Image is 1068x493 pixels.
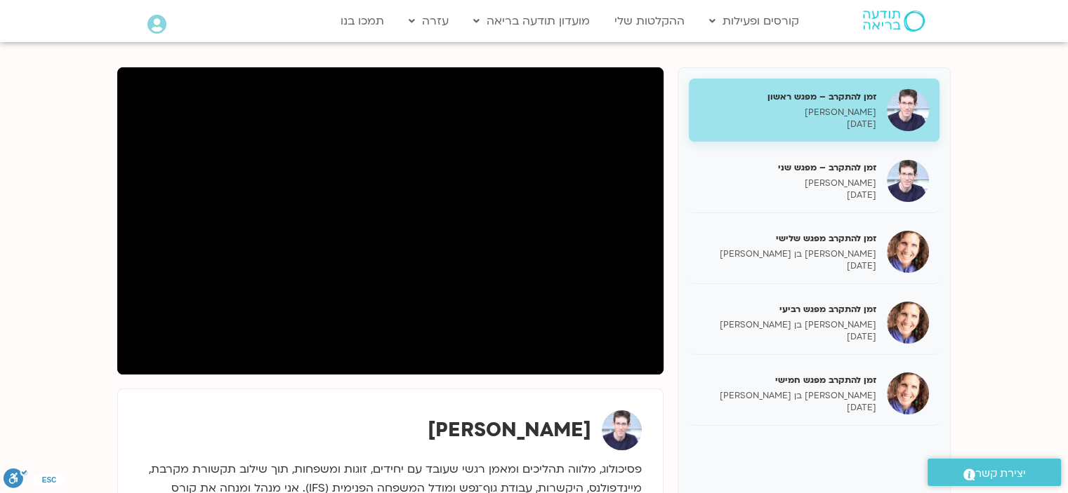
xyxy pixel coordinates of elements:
[863,11,925,32] img: תודעה בריאה
[699,390,876,402] p: [PERSON_NAME] בן [PERSON_NAME]
[887,372,929,414] img: זמן להתקרב מפגש חמישי
[699,107,876,119] p: [PERSON_NAME]
[699,303,876,316] h5: זמן להתקרב מפגש רביעי
[699,232,876,245] h5: זמן להתקרב מפגש שלישי
[975,464,1026,483] span: יצירת קשר
[699,331,876,343] p: [DATE]
[334,8,391,34] a: תמכו בנו
[699,90,876,103] h5: זמן להתקרב – מפגש ראשון
[699,402,876,414] p: [DATE]
[402,8,456,34] a: עזרה
[699,319,876,331] p: [PERSON_NAME] בן [PERSON_NAME]
[466,8,597,34] a: מועדון תודעה בריאה
[699,189,876,201] p: [DATE]
[699,119,876,130] p: [DATE]
[887,302,929,344] img: זמן להתקרב מפגש רביעי
[699,374,876,386] h5: זמן להתקרב מפגש חמישי
[699,248,876,260] p: [PERSON_NAME] בן [PERSON_NAME]
[699,260,876,272] p: [DATE]
[607,8,692,34] a: ההקלטות שלי
[699,161,876,174] h5: זמן להתקרב – מפגש שני
[602,410,642,450] img: ערן טייכר
[699,177,876,189] p: [PERSON_NAME]
[702,8,806,34] a: קורסים ופעילות
[928,459,1061,486] a: יצירת קשר
[887,231,929,273] img: זמן להתקרב מפגש שלישי
[428,417,591,443] strong: [PERSON_NAME]
[887,89,929,131] img: זמן להתקרב – מפגש ראשון
[887,160,929,202] img: זמן להתקרב – מפגש שני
